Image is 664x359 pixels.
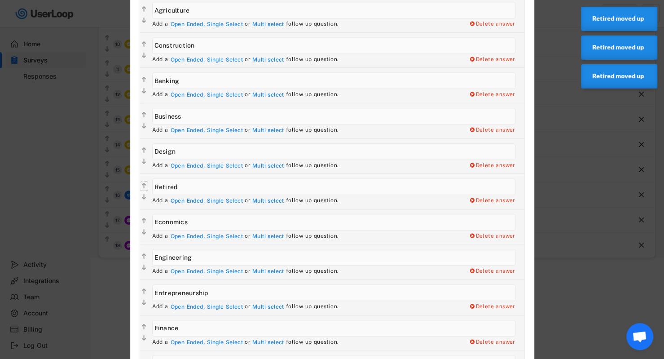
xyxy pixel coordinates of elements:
[207,233,243,240] div: Single Select
[252,268,284,275] div: Multi select
[142,299,146,306] text: 
[171,162,205,169] div: Open Ended,
[469,303,515,310] div: Delete answer
[152,284,515,301] input: Entrepreneurship
[252,56,284,63] div: Multi select
[207,197,243,204] div: Single Select
[252,339,284,346] div: Multi select
[142,253,146,260] text: 
[245,91,251,98] div: or
[140,122,148,131] button: 
[171,56,205,63] div: Open Ended,
[152,303,168,310] div: Add a
[469,268,515,275] div: Delete answer
[469,339,515,346] div: Delete answer
[142,17,146,24] text: 
[140,16,148,25] button: 
[207,268,243,275] div: Single Select
[245,233,251,240] div: or
[142,323,146,331] text: 
[152,91,168,98] div: Add a
[140,182,148,191] button: 
[286,339,339,346] div: follow up question.
[286,127,339,134] div: follow up question.
[152,178,515,195] input: Retired
[469,91,515,98] div: Delete answer
[140,217,148,226] button: 
[140,146,148,155] button: 
[171,339,205,346] div: Open Ended,
[140,51,148,60] button: 
[152,2,515,18] input: Agriculture
[142,52,146,59] text: 
[152,214,515,230] input: Economics
[286,162,339,169] div: follow up question.
[207,21,243,28] div: Single Select
[140,193,148,202] button: 
[140,252,148,261] button: 
[142,193,146,201] text: 
[142,182,146,190] text: 
[152,233,168,240] div: Add a
[152,268,168,275] div: Add a
[286,233,339,240] div: follow up question.
[171,21,205,28] div: Open Ended,
[152,37,515,54] input: Construction
[245,21,251,28] div: or
[140,298,148,307] button: 
[152,72,515,89] input: Banking
[252,303,284,310] div: Multi select
[469,127,515,134] div: Delete answer
[171,303,205,310] div: Open Ended,
[171,127,205,134] div: Open Ended,
[286,56,339,63] div: follow up question.
[252,91,284,98] div: Multi select
[152,320,515,337] input: Finance
[142,158,146,165] text: 
[152,197,168,204] div: Add a
[245,268,251,275] div: or
[152,127,168,134] div: Add a
[252,162,284,169] div: Multi select
[592,15,644,22] strong: Retired moved up
[140,5,148,14] button: 
[171,91,205,98] div: Open Ended,
[142,122,146,130] text: 
[469,56,515,63] div: Delete answer
[286,197,339,204] div: follow up question.
[140,157,148,166] button: 
[171,197,205,204] div: Open Ended,
[152,249,515,266] input: Engineering
[245,127,251,134] div: or
[152,339,168,346] div: Add a
[140,287,148,296] button: 
[286,91,339,98] div: follow up question.
[469,233,515,240] div: Delete answer
[152,162,168,169] div: Add a
[252,21,284,28] div: Multi select
[207,162,243,169] div: Single Select
[592,72,644,80] strong: Retired moved up
[140,323,148,332] button: 
[245,162,251,169] div: or
[140,263,148,272] button: 
[142,217,146,225] text: 
[286,268,339,275] div: follow up question.
[252,233,284,240] div: Multi select
[592,44,644,51] strong: Retired moved up
[207,56,243,63] div: Single Select
[140,111,148,120] button: 
[142,146,146,154] text: 
[469,162,515,169] div: Delete answer
[142,288,146,295] text: 
[140,40,148,49] button: 
[286,303,339,310] div: follow up question.
[140,87,148,96] button: 
[469,21,515,28] div: Delete answer
[142,87,146,95] text: 
[207,303,243,310] div: Single Select
[207,127,243,134] div: Single Select
[245,56,251,63] div: or
[626,323,653,350] a: 开放式聊天
[207,91,243,98] div: Single Select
